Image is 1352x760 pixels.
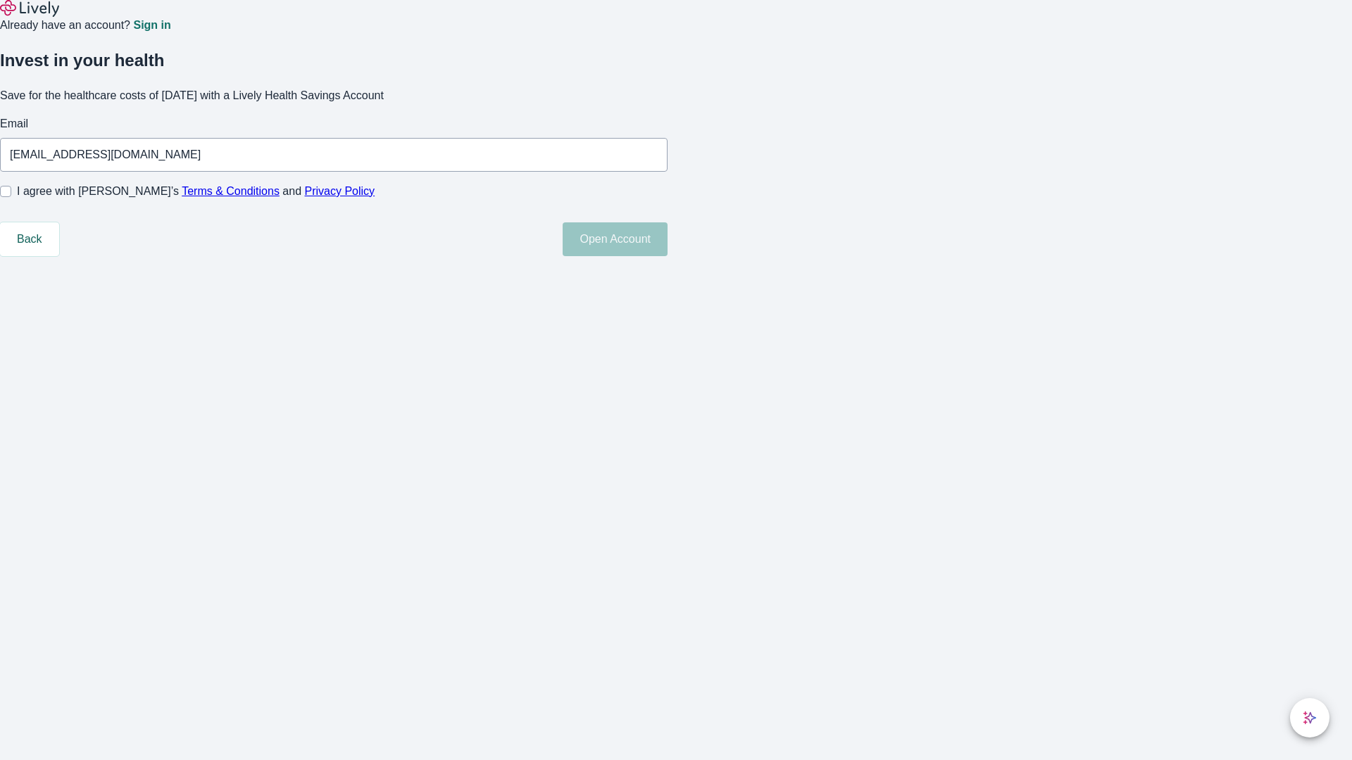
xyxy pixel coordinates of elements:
a: Sign in [133,20,170,31]
svg: Lively AI Assistant [1303,711,1317,725]
button: chat [1290,698,1329,737]
a: Terms & Conditions [182,185,280,197]
span: I agree with [PERSON_NAME]’s and [17,183,375,200]
a: Privacy Policy [305,185,375,197]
